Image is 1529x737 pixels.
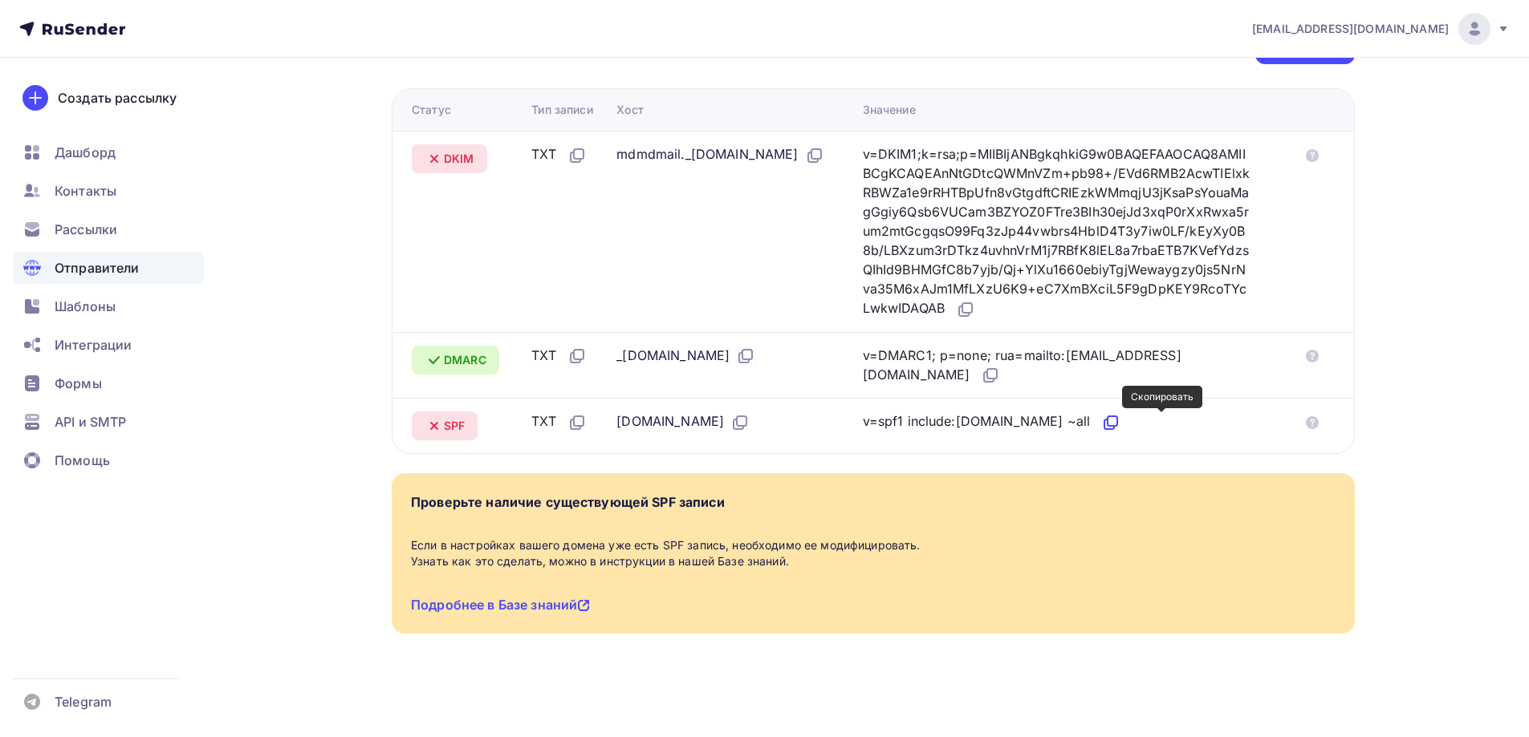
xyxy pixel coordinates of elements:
[411,597,590,613] a: Подробнее в Базе знаний
[1252,21,1449,37] span: [EMAIL_ADDRESS][DOMAIN_NAME]
[55,335,132,354] span: Интеграции
[55,374,102,393] span: Формы
[13,213,204,245] a: Рассылки
[13,136,204,168] a: Дашборд
[444,418,465,434] span: SPF
[55,143,116,162] span: Дашборд
[412,102,451,118] div: Статус
[444,151,474,167] span: DKIM
[531,346,586,366] div: TXT
[55,412,126,431] span: API и SMTP
[616,102,644,118] div: Хост
[58,88,177,107] div: Создать рассылку
[863,411,1121,432] div: v=spf1 include:[DOMAIN_NAME] ~all
[616,411,750,432] div: [DOMAIN_NAME]
[531,144,586,165] div: TXT
[863,144,1251,319] div: v=DKIM1;k=rsa;p=MIIBIjANBgkqhkiG9w0BAQEFAAOCAQ8AMIIBCgKCAQEAnNtGDtcQWMnVZm+pb98+/EVd6RMB2AcwTIElx...
[411,537,1336,569] div: Если в настройках вашего домена уже есть SPF запись, необходимо ее модифицировать. Узнать как это...
[1252,13,1510,45] a: [EMAIL_ADDRESS][DOMAIN_NAME]
[13,252,204,284] a: Отправители
[13,175,204,207] a: Контакты
[863,346,1251,386] div: v=DMARC1; p=none; rua=mailto:[EMAIL_ADDRESS][DOMAIN_NAME]
[531,411,586,432] div: TXT
[55,258,140,277] span: Отправители
[13,290,204,322] a: Шаблоны
[531,102,592,118] div: Тип записи
[616,144,823,165] div: mdmdmail._[DOMAIN_NAME]
[411,492,725,512] div: Проверьте наличие существующей SPF записи
[13,367,204,399] a: Формы
[55,451,110,470] span: Помощь
[863,102,916,118] div: Значение
[55,220,117,239] span: Рассылки
[444,352,486,368] span: DMARC
[55,297,116,316] span: Шаблоны
[616,346,755,366] div: _[DOMAIN_NAME]
[55,692,112,711] span: Telegram
[55,181,116,200] span: Контакты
